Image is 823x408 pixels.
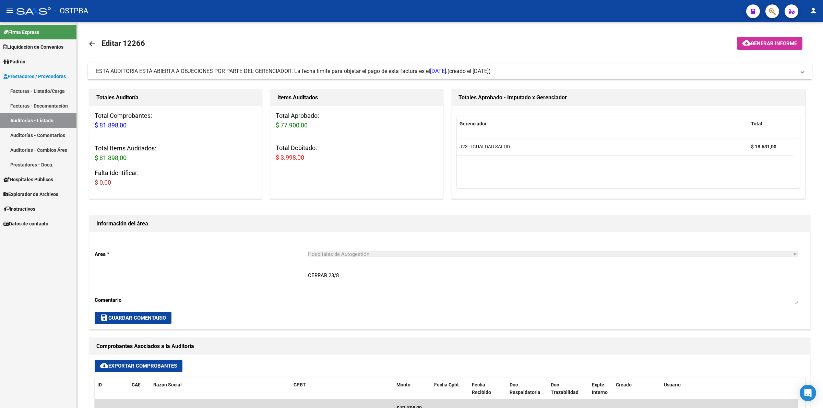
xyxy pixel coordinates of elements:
[54,3,88,18] span: - OSTPBA
[3,205,35,213] span: Instructivos
[742,39,751,47] mat-icon: cloud_download
[95,250,308,258] p: Area *
[95,296,308,304] p: Comentario
[88,40,96,48] mat-icon: arrow_back
[88,63,812,79] mat-expansion-panel-header: ESTA AUDITORÍA ESTÁ ABIERTA A OBJECIONES POR PARTE DEL GERENCIADOR. La fecha límite para objetar ...
[458,92,798,103] h1: Totales Aprobado - Imputado x Gerenciador
[96,341,803,352] h1: Comprobantes Asociados a la Auditoría
[95,144,257,163] h3: Total Items Auditados:
[97,382,102,387] span: ID
[472,382,491,395] span: Fecha Recibido
[276,111,438,130] h3: Total Aprobado:
[151,378,291,400] datatable-header-cell: Razon Social
[809,7,818,15] mat-icon: person
[751,144,776,149] strong: $ 18.631,00
[664,382,681,387] span: Usuario
[548,378,589,400] datatable-header-cell: Doc Trazabilidad
[613,378,661,400] datatable-header-cell: Creado
[748,116,793,131] datatable-header-cell: Total
[95,154,127,161] span: $ 81.898,00
[277,92,436,103] h1: Items Auditados
[448,67,491,75] span: (creado el [DATE])
[3,28,39,36] span: Firma Express
[96,218,803,229] h1: Información del área
[129,378,151,400] datatable-header-cell: CAE
[95,122,127,129] span: $ 81.898,00
[616,382,632,387] span: Creado
[592,382,608,395] span: Expte. Interno
[751,121,762,126] span: Total
[100,361,108,370] mat-icon: cloud_download
[308,251,369,257] span: Hospitales de Autogestión
[95,360,182,372] button: Exportar Comprobantes
[551,382,579,395] span: Doc Trazabilidad
[394,378,431,400] datatable-header-cell: Monto
[96,68,448,74] span: ESTA AUDITORÍA ESTÁ ABIERTA A OBJECIONES POR PARTE DEL GERENCIADOR. La fecha límite para objetar ...
[457,116,748,131] datatable-header-cell: Gerenciador
[469,378,507,400] datatable-header-cell: Fecha Recibido
[434,382,459,387] span: Fecha Cpbt
[800,385,816,401] div: Open Intercom Messenger
[95,179,111,186] span: $ 0,00
[460,121,487,126] span: Gerenciador
[294,382,306,387] span: CPBT
[396,382,410,387] span: Monto
[3,176,53,183] span: Hospitales Públicos
[460,144,510,149] span: J23 - IGUALDAD SALUD
[100,313,108,322] mat-icon: save
[95,168,257,187] h3: Falta Identificar:
[507,378,548,400] datatable-header-cell: Doc Respaldatoria
[3,220,48,227] span: Datos de contacto
[737,37,802,50] button: Generar informe
[291,378,394,400] datatable-header-cell: CPBT
[5,7,14,15] mat-icon: menu
[661,378,798,400] datatable-header-cell: Usuario
[95,378,129,400] datatable-header-cell: ID
[3,58,25,65] span: Padrón
[3,43,63,51] span: Liquidación de Convenios
[3,190,58,198] span: Explorador de Archivos
[95,312,171,324] button: Guardar Comentario
[510,382,540,395] span: Doc Respaldatoria
[3,73,66,80] span: Prestadores / Proveedores
[430,68,448,74] span: [DATE].
[95,111,257,130] h3: Total Comprobantes:
[102,39,145,48] span: Editar 12266
[96,92,255,103] h1: Totales Auditoría
[276,122,308,129] span: $ 77.900,00
[751,40,797,47] span: Generar informe
[276,154,304,161] span: $ 3.998,00
[100,363,177,369] span: Exportar Comprobantes
[153,382,182,387] span: Razon Social
[276,143,438,162] h3: Total Debitado:
[132,382,141,387] span: CAE
[100,315,166,321] span: Guardar Comentario
[589,378,613,400] datatable-header-cell: Expte. Interno
[431,378,469,400] datatable-header-cell: Fecha Cpbt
